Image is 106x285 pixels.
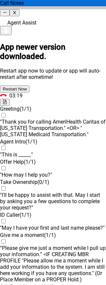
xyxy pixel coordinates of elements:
span: ( 1 / 1 ) [20,106,31,112]
span: file-text [3,100,7,104]
button: close [10,9,19,16]
span: 03:19 [9,92,23,99]
span: Agent Assist [7,20,36,26]
span: ( 1 / 1 ) [20,212,31,218]
span: ( 1 / 1 ) [26,139,37,145]
span: ( 0 / 1 ) [37,179,49,185]
span: minus [3,10,7,15]
span: Restart Now [3,86,27,91]
span: close [12,10,17,15]
span: ( 1 / 1 ) [44,232,56,238]
span: ( 1 / 1 ) [24,159,36,165]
